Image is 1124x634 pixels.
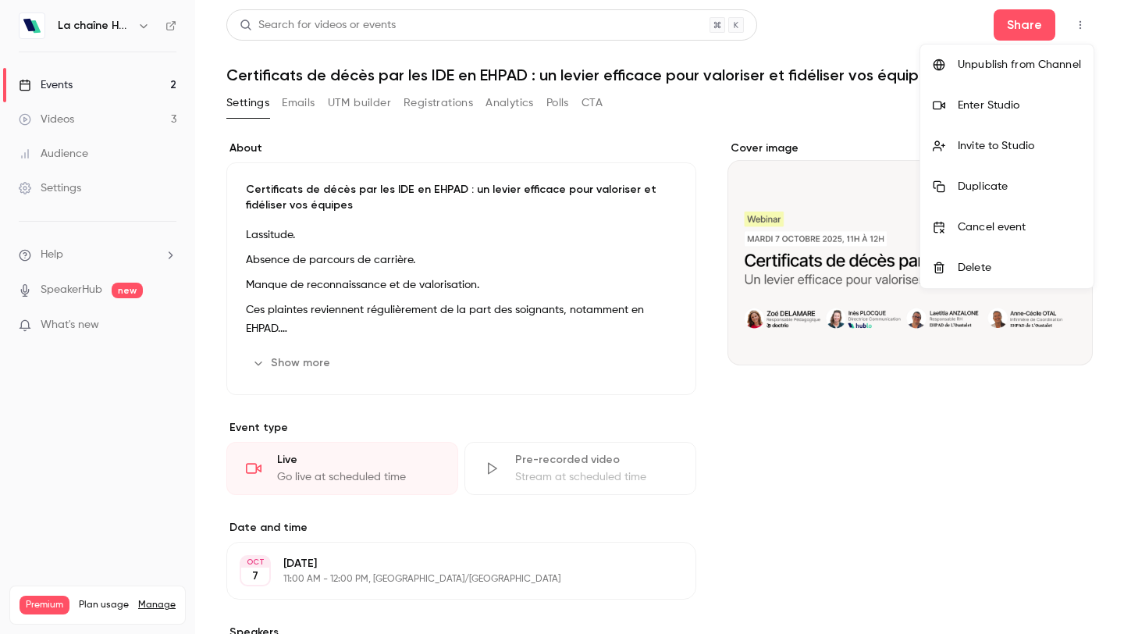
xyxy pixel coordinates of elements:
[958,57,1081,73] div: Unpublish from Channel
[958,260,1081,276] div: Delete
[958,179,1081,194] div: Duplicate
[958,219,1081,235] div: Cancel event
[958,138,1081,154] div: Invite to Studio
[958,98,1081,113] div: Enter Studio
